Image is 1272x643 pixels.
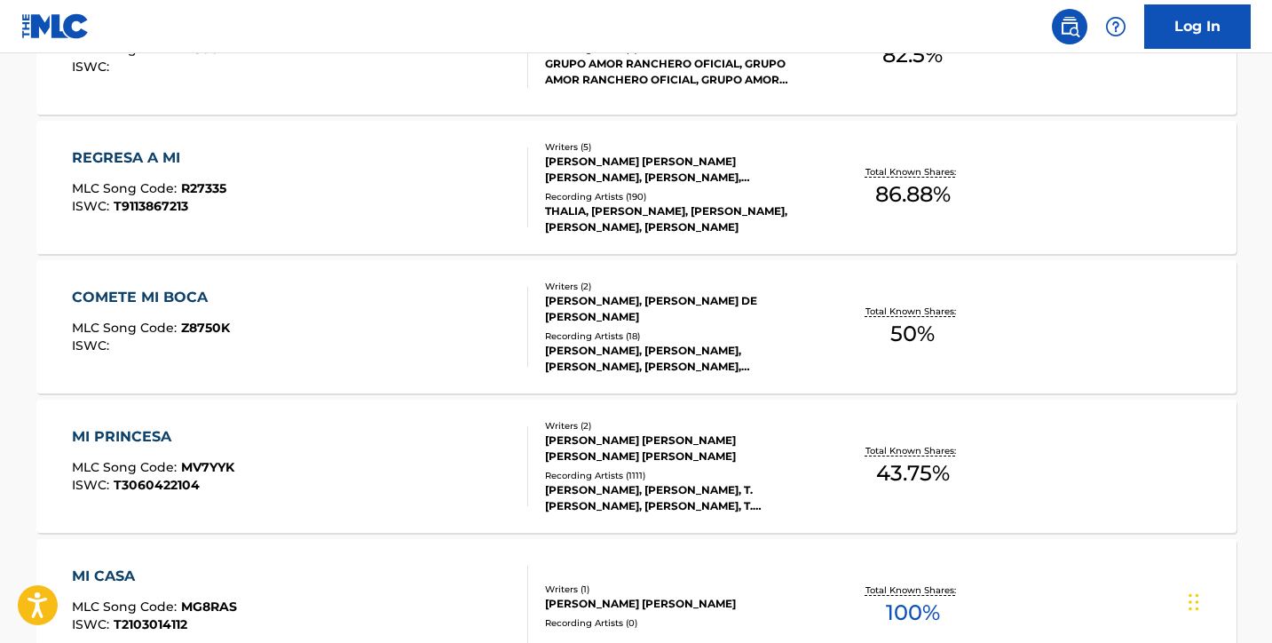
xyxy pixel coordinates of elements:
[72,566,237,587] div: MI CASA
[1189,576,1199,629] div: Drag
[72,616,114,632] span: ISWC :
[865,583,960,597] p: Total Known Shares:
[1105,16,1126,37] img: help
[876,457,950,489] span: 43.75 %
[72,198,114,214] span: ISWC :
[36,400,1236,533] a: MI PRINCESAMLC Song Code:MV7YYKISWC:T3060422104Writers (2)[PERSON_NAME] [PERSON_NAME] [PERSON_NAM...
[1144,4,1251,49] a: Log In
[72,477,114,493] span: ISWC :
[36,121,1236,254] a: REGRESA A MIMLC Song Code:R27335ISWC:T9113867213Writers (5)[PERSON_NAME] [PERSON_NAME] [PERSON_NA...
[886,597,940,629] span: 100 %
[865,165,960,179] p: Total Known Shares:
[545,482,813,514] div: [PERSON_NAME], [PERSON_NAME], T. [PERSON_NAME], [PERSON_NAME], T. [PERSON_NAME], [PERSON_NAME], [...
[545,190,813,203] div: Recording Artists ( 190 )
[890,318,935,350] span: 50 %
[545,583,813,596] div: Writers ( 1 )
[114,198,188,214] span: T9113867213
[1059,16,1080,37] img: search
[545,56,813,88] div: GRUPO AMOR RANCHERO OFICIAL, GRUPO AMOR RANCHERO OFICIAL, GRUPO AMOR RANCHERO OFICIAL, [PERSON_NA...
[72,426,234,448] div: MI PRINCESA
[72,599,181,615] span: MLC Song Code :
[181,459,234,475] span: MV7YYK
[545,343,813,375] div: [PERSON_NAME], [PERSON_NAME], [PERSON_NAME], [PERSON_NAME], [PERSON_NAME], [PERSON_NAME]
[72,180,181,196] span: MLC Song Code :
[21,13,90,39] img: MLC Logo
[545,280,813,293] div: Writers ( 2 )
[114,477,200,493] span: T3060422104
[1052,9,1087,44] a: Public Search
[181,320,230,336] span: Z8750K
[72,287,230,308] div: COMETE MI BOCA
[545,433,813,464] div: [PERSON_NAME] [PERSON_NAME] [PERSON_NAME] [PERSON_NAME]
[865,305,960,318] p: Total Known Shares:
[875,179,951,210] span: 86.88 %
[545,293,813,325] div: [PERSON_NAME], [PERSON_NAME] DE [PERSON_NAME]
[545,616,813,630] div: Recording Artists ( 0 )
[1098,9,1134,44] div: Help
[36,260,1236,393] a: COMETE MI BOCAMLC Song Code:Z8750KISWC:Writers (2)[PERSON_NAME], [PERSON_NAME] DE [PERSON_NAME]Re...
[72,337,114,353] span: ISWC :
[545,203,813,235] div: THALIA, [PERSON_NAME], [PERSON_NAME], [PERSON_NAME], [PERSON_NAME]
[545,596,813,612] div: [PERSON_NAME] [PERSON_NAME]
[865,444,960,457] p: Total Known Shares:
[72,147,226,169] div: REGRESA A MI
[72,59,114,75] span: ISWC :
[545,140,813,154] div: Writers ( 5 )
[1183,558,1272,643] iframe: Chat Widget
[545,469,813,482] div: Recording Artists ( 1111 )
[545,329,813,343] div: Recording Artists ( 18 )
[114,616,187,632] span: T2103014112
[72,320,181,336] span: MLC Song Code :
[545,154,813,186] div: [PERSON_NAME] [PERSON_NAME] [PERSON_NAME], [PERSON_NAME], [PERSON_NAME], [PERSON_NAME] [PERSON_NAME]
[181,180,226,196] span: R27335
[72,459,181,475] span: MLC Song Code :
[882,39,943,71] span: 82.5 %
[545,419,813,433] div: Writers ( 2 )
[181,599,237,615] span: MG8RAS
